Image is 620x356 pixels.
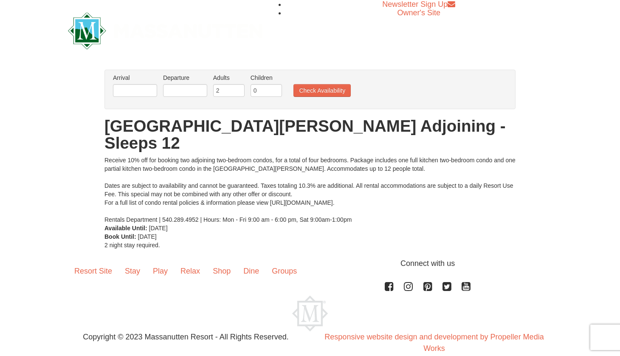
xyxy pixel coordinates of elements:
[104,233,136,240] strong: Book Until:
[324,333,544,353] a: Responsive website design and development by Propeller Media Works
[68,20,262,40] a: Massanutten Resort
[206,258,237,284] a: Shop
[293,84,351,97] button: Check Availability
[138,233,157,240] span: [DATE]
[104,156,516,224] div: Receive 10% off for booking two adjoining two-bedroom condos, for a total of four bedrooms. Packa...
[104,225,147,232] strong: Available Until:
[251,73,282,82] label: Children
[237,258,265,284] a: Dine
[68,258,552,269] p: Connect with us
[292,296,328,331] img: Massanutten Resort Logo
[104,242,160,249] span: 2 night stay required.
[163,73,207,82] label: Departure
[104,118,516,152] h1: [GEOGRAPHIC_DATA][PERSON_NAME] Adjoining - Sleeps 12
[113,73,157,82] label: Arrival
[213,73,245,82] label: Adults
[68,12,262,49] img: Massanutten Resort Logo
[118,258,147,284] a: Stay
[397,8,440,17] a: Owner's Site
[265,258,303,284] a: Groups
[62,331,310,343] p: Copyright © 2023 Massanutten Resort - All Rights Reserved.
[174,258,206,284] a: Relax
[68,258,118,284] a: Resort Site
[149,225,168,232] span: [DATE]
[147,258,174,284] a: Play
